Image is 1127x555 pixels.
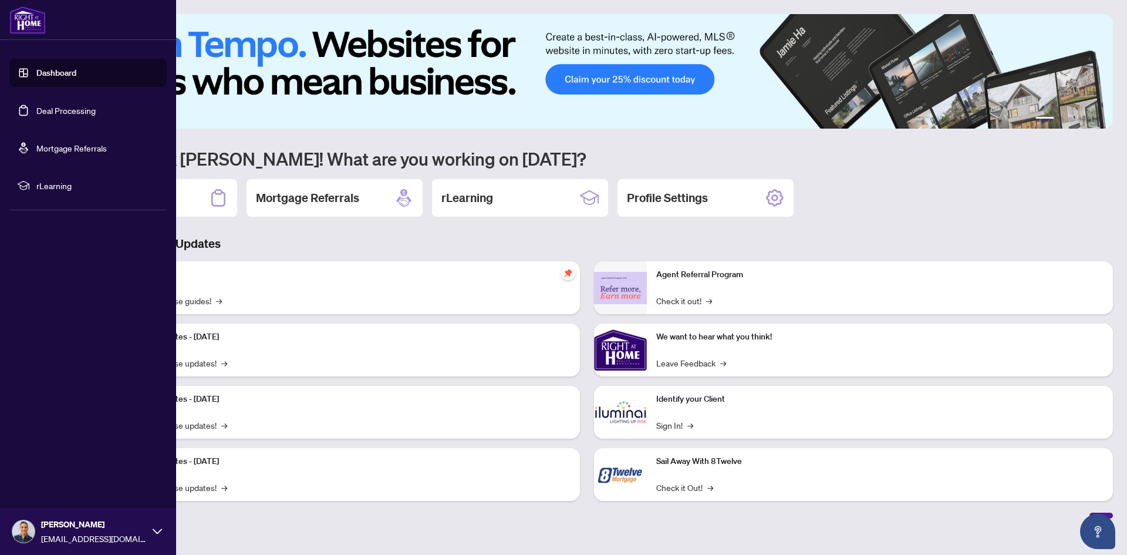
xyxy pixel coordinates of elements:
[1078,117,1082,122] button: 4
[123,393,571,406] p: Platform Updates - [DATE]
[656,268,1104,281] p: Agent Referral Program
[36,68,76,78] a: Dashboard
[656,419,693,432] a: Sign In!→
[1059,117,1064,122] button: 2
[36,105,96,116] a: Deal Processing
[216,294,222,307] span: →
[706,294,712,307] span: →
[707,481,713,494] span: →
[61,147,1113,170] h1: Welcome back [PERSON_NAME]! What are you working on [DATE]?
[1080,514,1115,549] button: Open asap
[656,294,712,307] a: Check it out!→
[221,481,227,494] span: →
[1035,117,1054,122] button: 1
[221,356,227,369] span: →
[123,331,571,344] p: Platform Updates - [DATE]
[720,356,726,369] span: →
[1068,117,1073,122] button: 3
[656,481,713,494] a: Check it Out!→
[594,272,647,304] img: Agent Referral Program
[9,6,46,34] img: logo
[594,448,647,501] img: Sail Away With 8Twelve
[1087,117,1092,122] button: 5
[687,419,693,432] span: →
[41,532,147,545] span: [EMAIL_ADDRESS][DOMAIN_NAME]
[627,190,708,206] h2: Profile Settings
[656,393,1104,406] p: Identify your Client
[561,266,575,280] span: pushpin
[123,268,571,281] p: Self-Help
[594,386,647,439] img: Identify your Client
[656,455,1104,468] p: Sail Away With 8Twelve
[1096,117,1101,122] button: 6
[221,419,227,432] span: →
[61,14,1113,129] img: Slide 0
[256,190,359,206] h2: Mortgage Referrals
[36,179,158,192] span: rLearning
[656,356,726,369] a: Leave Feedback→
[123,455,571,468] p: Platform Updates - [DATE]
[41,518,147,531] span: [PERSON_NAME]
[441,190,493,206] h2: rLearning
[36,143,107,153] a: Mortgage Referrals
[656,331,1104,344] p: We want to hear what you think!
[594,324,647,376] img: We want to hear what you think!
[61,236,1113,252] h3: Brokerage & Industry Updates
[12,520,35,543] img: Profile Icon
